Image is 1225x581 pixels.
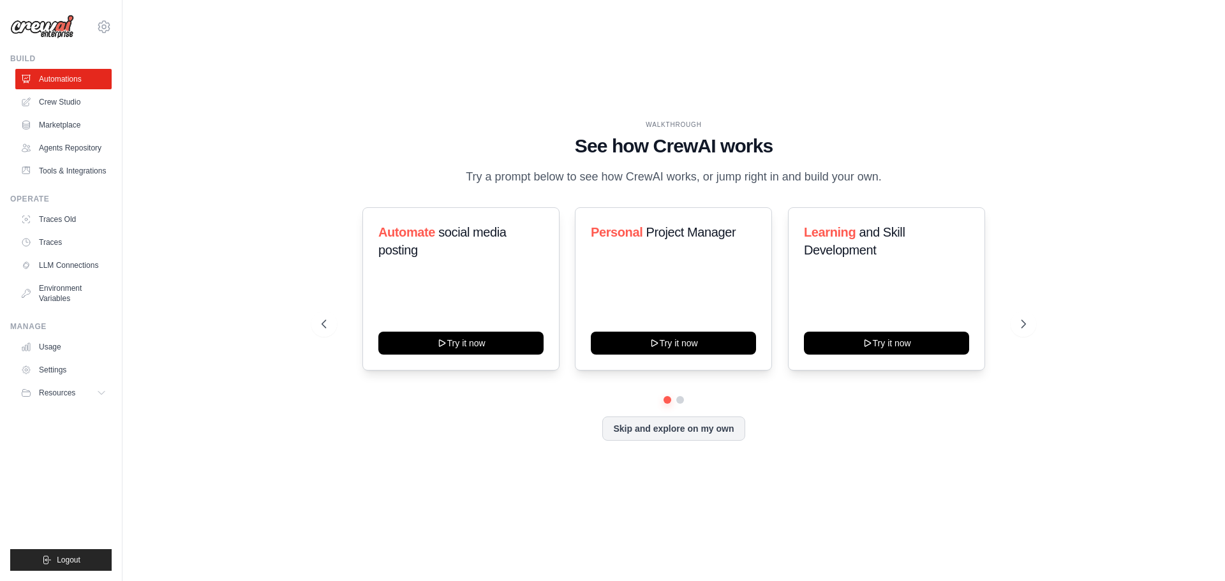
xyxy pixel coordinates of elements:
span: Project Manager [646,225,736,239]
span: Resources [39,388,75,398]
a: Traces Old [15,209,112,230]
span: and Skill Development [804,225,905,257]
button: Skip and explore on my own [602,416,745,441]
a: Traces [15,232,112,253]
button: Resources [15,383,112,403]
button: Logout [10,549,112,571]
button: Try it now [378,332,544,355]
button: Try it now [591,332,756,355]
button: Try it now [804,332,969,355]
img: Logo [10,15,74,39]
a: Tools & Integrations [15,161,112,181]
span: Personal [591,225,642,239]
span: Logout [57,555,80,565]
h1: See how CrewAI works [322,135,1026,158]
a: LLM Connections [15,255,112,276]
a: Crew Studio [15,92,112,112]
div: Manage [10,321,112,332]
a: Agents Repository [15,138,112,158]
span: Automate [378,225,435,239]
div: Operate [10,194,112,204]
a: Environment Variables [15,278,112,309]
a: Automations [15,69,112,89]
span: Learning [804,225,856,239]
p: Try a prompt below to see how CrewAI works, or jump right in and build your own. [459,168,888,186]
div: WALKTHROUGH [322,120,1026,129]
a: Marketplace [15,115,112,135]
span: social media posting [378,225,507,257]
a: Settings [15,360,112,380]
a: Usage [15,337,112,357]
div: Build [10,54,112,64]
